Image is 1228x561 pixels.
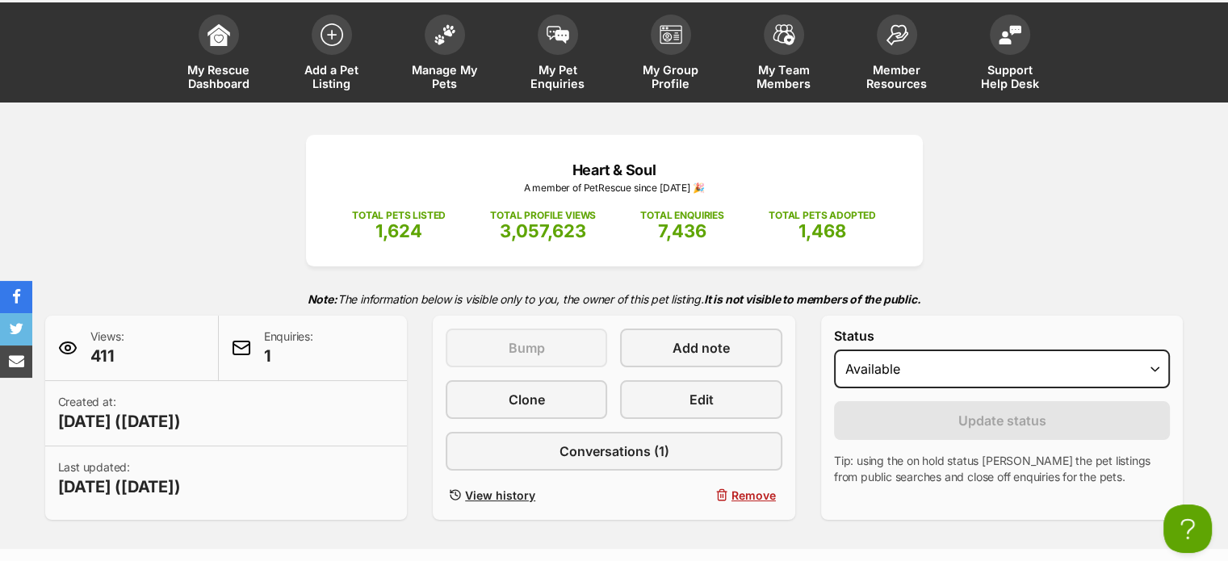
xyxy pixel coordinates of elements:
[727,6,840,103] a: My Team Members
[769,208,876,223] p: TOTAL PETS ADOPTED
[465,487,535,504] span: View history
[522,63,594,90] span: My Pet Enquiries
[446,484,607,507] a: View history
[834,329,1171,343] label: Status
[861,63,933,90] span: Member Resources
[614,6,727,103] a: My Group Profile
[295,63,368,90] span: Add a Pet Listing
[509,338,545,358] span: Bump
[409,63,481,90] span: Manage My Pets
[658,220,706,241] span: 7,436
[500,220,586,241] span: 3,057,623
[974,63,1046,90] span: Support Help Desk
[640,208,723,223] p: TOTAL ENQUIRIES
[352,208,446,223] p: TOTAL PETS LISTED
[90,329,124,367] p: Views:
[207,23,230,46] img: dashboard-icon-eb2f2d2d3e046f16d808141f083e7271f6b2e854fb5c12c21221c1fb7104beca.svg
[490,208,596,223] p: TOTAL PROFILE VIEWS
[501,6,614,103] a: My Pet Enquiries
[321,23,343,46] img: add-pet-listing-icon-0afa8454b4691262ce3f59096e99ab1cd57d4a30225e0717b998d2c9b9846f56.svg
[958,411,1046,430] span: Update status
[446,329,607,367] button: Bump
[58,459,181,498] p: Last updated:
[45,283,1184,316] p: The information below is visible only to you, the owner of this pet listing.
[375,220,422,241] span: 1,624
[1163,504,1212,553] iframe: Help Scout Beacon - Open
[953,6,1067,103] a: Support Help Desk
[446,432,782,471] a: Conversations (1)
[834,401,1171,440] button: Update status
[434,24,456,45] img: manage-my-pets-icon-02211641906a0b7f246fdf0571729dbe1e7629f14944591b6c1af311fb30b64b.svg
[660,25,682,44] img: group-profile-icon-3fa3cf56718a62981997c0bc7e787c4b2cf8bcc04b72c1350f741eb67cf2f40e.svg
[999,25,1021,44] img: help-desk-icon-fdf02630f3aa405de69fd3d07c3f3aa587a6932b1a1747fa1d2bba05be0121f9.svg
[264,329,313,367] p: Enquiries:
[509,390,545,409] span: Clone
[547,26,569,44] img: pet-enquiries-icon-7e3ad2cf08bfb03b45e93fb7055b45f3efa6380592205ae92323e6603595dc1f.svg
[886,24,908,46] img: member-resources-icon-8e73f808a243e03378d46382f2149f9095a855e16c252ad45f914b54edf8863c.svg
[182,63,255,90] span: My Rescue Dashboard
[773,24,795,45] img: team-members-icon-5396bd8760b3fe7c0b43da4ab00e1e3bb1a5d9ba89233759b79545d2d3fc5d0d.svg
[798,220,846,241] span: 1,468
[58,475,181,498] span: [DATE] ([DATE])
[330,159,899,181] p: Heart & Soul
[704,292,921,306] strong: It is not visible to members of the public.
[673,338,730,358] span: Add note
[90,345,124,367] span: 411
[388,6,501,103] a: Manage My Pets
[620,329,782,367] a: Add note
[840,6,953,103] a: Member Resources
[275,6,388,103] a: Add a Pet Listing
[635,63,707,90] span: My Group Profile
[446,380,607,419] a: Clone
[330,181,899,195] p: A member of PetRescue since [DATE] 🎉
[689,390,714,409] span: Edit
[620,484,782,507] button: Remove
[620,380,782,419] a: Edit
[308,292,337,306] strong: Note:
[559,442,668,461] span: Conversations (1)
[834,453,1171,485] p: Tip: using the on hold status [PERSON_NAME] the pet listings from public searches and close off e...
[58,410,181,433] span: [DATE] ([DATE])
[58,394,181,433] p: Created at:
[731,487,776,504] span: Remove
[264,345,313,367] span: 1
[162,6,275,103] a: My Rescue Dashboard
[748,63,820,90] span: My Team Members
